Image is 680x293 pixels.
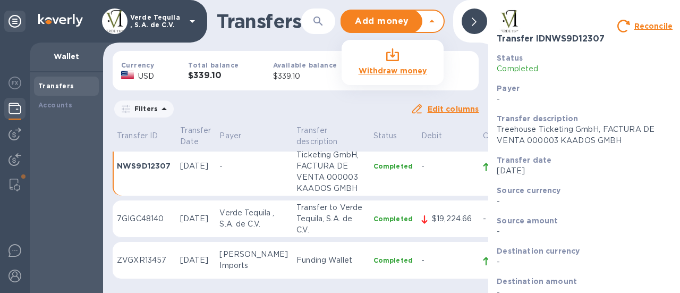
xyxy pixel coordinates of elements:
[432,213,474,224] p: $19,224.66
[421,255,474,266] p: -
[497,156,551,164] b: Transfer date
[188,71,239,81] h3: $339.10
[497,114,578,123] b: Transfer description
[296,125,365,147] p: Transfer description
[497,247,580,255] b: Destination currency
[273,61,337,69] b: Available balance
[130,104,158,113] p: Filters
[497,54,523,62] b: Status
[217,10,301,32] h1: Transfers
[219,161,288,172] p: -
[296,202,365,236] p: Transfer to Verde Tequila, S.A. de C.V.
[421,130,474,141] p: Debit
[634,22,673,30] u: Reconcile
[350,15,414,28] span: Add money
[497,196,673,207] p: -
[373,130,413,141] p: Status
[219,249,288,271] p: [PERSON_NAME] Imports
[342,11,422,32] button: Add money
[180,213,211,224] p: [DATE]
[428,105,479,113] u: Edit columns
[483,213,536,224] p: -
[296,138,365,194] p: Treehouse Ticketing GmbH, FACTURA DE VENTA 000003 KAADOS GMBH
[296,255,365,266] p: Funding Wallet
[421,161,474,172] p: -
[373,214,413,223] p: Completed
[8,77,21,89] img: Foreign exchange
[117,161,172,171] p: NWS9D12307
[38,51,95,62] p: Wallet
[117,255,172,266] p: ZVGXR13457
[121,61,154,69] b: Currency
[373,256,413,265] p: Completed
[219,207,288,230] p: Verde Tequila , S.A. de C.V.
[117,213,172,224] p: 7GIGC48140
[497,94,673,105] p: -
[497,186,560,195] b: Source currency
[38,101,72,109] b: Accounts
[130,14,183,29] p: Verde Tequila , S.A. de C.V.
[38,14,83,27] img: Logo
[4,11,25,32] div: Unpin categories
[188,61,239,69] b: Total balance
[373,162,413,171] p: Completed
[180,255,211,266] p: [DATE]
[180,161,211,172] p: [DATE]
[138,71,154,82] p: USD
[219,130,288,141] p: Payer
[497,216,558,225] b: Source amount
[180,125,211,147] p: Transfer Date
[497,84,520,93] b: Payer
[497,256,673,267] p: -
[38,82,74,90] b: Transfers
[497,34,605,44] h3: Transfer ID NWS9D12307
[273,71,337,82] p: $339.10
[497,226,673,237] p: -
[483,130,536,141] p: Credit
[359,66,427,75] b: Withdraw money
[497,165,673,177] p: [DATE]
[117,130,172,141] p: Transfer ID
[8,102,21,115] img: Wallets
[497,63,673,74] p: Completed
[497,277,577,286] b: Destination amount
[497,124,673,146] p: Treehouse Ticketing GmbH, FACTURA DE VENTA 000003 KAADOS GMBH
